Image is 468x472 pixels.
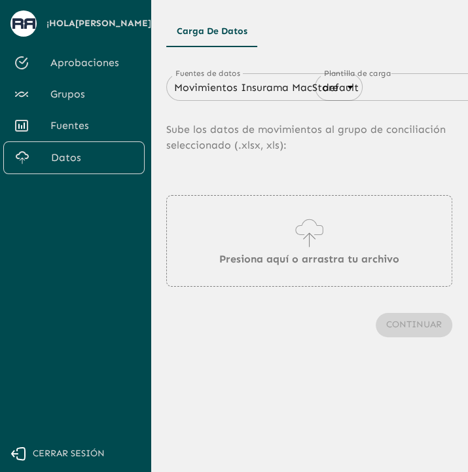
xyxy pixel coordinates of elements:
div: Movimientos Insurama MacStore [166,78,363,97]
a: Grupos [3,79,145,110]
label: Plantilla de carga [324,67,391,79]
a: Fuentes [3,110,145,141]
button: Carga de Datos [166,16,258,47]
img: avatar [12,18,35,28]
span: Datos [51,150,134,166]
span: Grupos [50,86,134,102]
span: Aprobaciones [50,55,134,71]
label: Fuentes de datos [175,67,240,79]
a: Aprobaciones [3,47,145,79]
p: Presiona aquí o arrastra tu archivo [219,251,399,267]
p: Sube los datos de movimientos al grupo de conciliación seleccionado (. xlsx, xls ): [166,101,452,174]
span: ¡Hola [PERSON_NAME] ! [46,16,154,32]
a: Datos [3,141,145,174]
div: Tipos de Movimientos [166,16,452,47]
span: Fuentes [50,118,134,134]
span: Cerrar sesión [33,446,105,462]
